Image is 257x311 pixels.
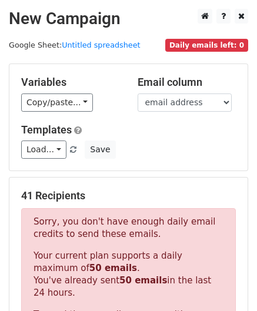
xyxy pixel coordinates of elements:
a: Copy/paste... [21,93,93,112]
h2: New Campaign [9,9,248,29]
a: Templates [21,123,72,136]
small: Google Sheet: [9,41,141,49]
span: Daily emails left: 0 [165,39,248,52]
strong: 50 emails [89,263,137,273]
a: Load... [21,141,66,159]
a: Daily emails left: 0 [165,41,248,49]
strong: 50 emails [119,275,167,286]
a: Untitled spreadsheet [62,41,140,49]
p: Sorry, you don't have enough daily email credits to send these emails. [34,216,223,240]
h5: Variables [21,76,120,89]
button: Save [85,141,115,159]
p: Your current plan supports a daily maximum of . You've already sent in the last 24 hours. [34,250,223,299]
h5: 41 Recipients [21,189,236,202]
h5: Email column [138,76,236,89]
